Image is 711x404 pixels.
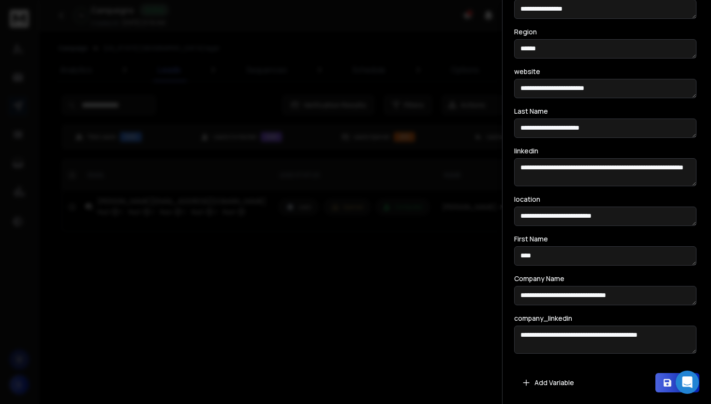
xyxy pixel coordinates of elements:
[514,68,540,75] label: website
[514,196,540,203] label: location
[514,275,564,282] label: Company Name
[514,315,572,322] label: company_linkedin
[514,108,548,115] label: Last Name
[655,373,699,392] button: Save
[514,236,548,242] label: First Name
[514,29,537,35] label: Region
[514,373,582,392] button: Add Variable
[676,371,699,394] div: Open Intercom Messenger
[514,148,538,154] label: linkedin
